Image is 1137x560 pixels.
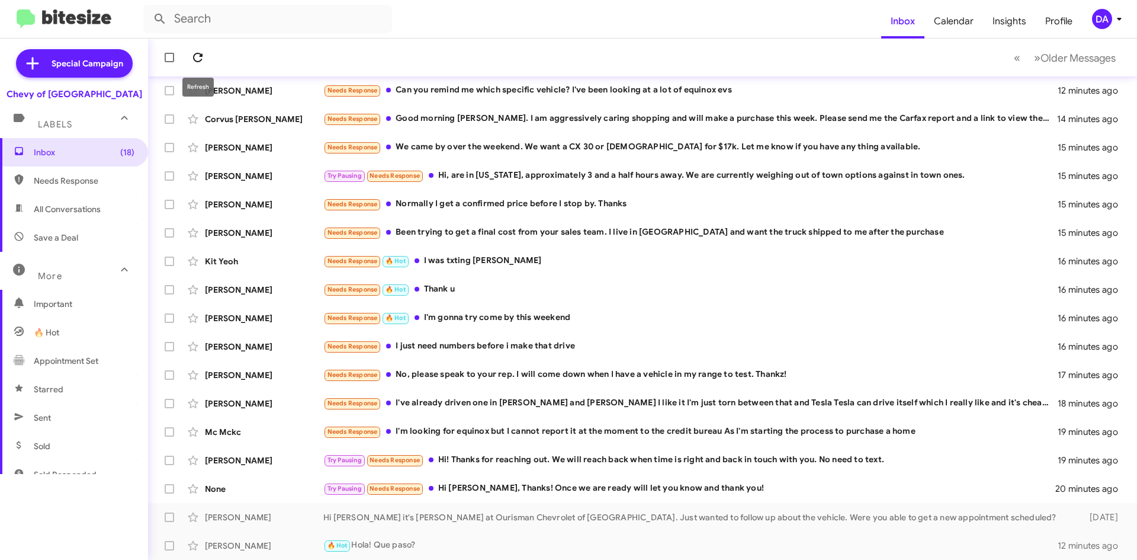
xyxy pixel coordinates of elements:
div: I was txting [PERSON_NAME] [323,254,1058,268]
div: 16 minutes ago [1058,284,1128,296]
div: 14 minutes ago [1057,113,1128,125]
span: Labels [38,119,72,130]
a: Special Campaign [16,49,133,78]
div: Hola! Que paso? [323,539,1058,552]
nav: Page navigation example [1007,46,1123,70]
button: Next [1027,46,1123,70]
div: 19 minutes ago [1058,455,1128,466]
span: Needs Response [327,343,378,350]
span: Needs Response [370,485,420,492]
span: « [1014,50,1020,65]
div: I just need numbers before i make that drive [323,340,1058,353]
button: Previous [1007,46,1027,70]
span: Needs Response [327,87,378,94]
span: Needs Response [370,172,420,180]
span: Needs Response [327,428,378,436]
span: Needs Response [327,286,378,293]
div: [PERSON_NAME] [205,341,323,353]
div: Hi [PERSON_NAME] it's [PERSON_NAME] at Ourisman Chevrolet of [GEOGRAPHIC_DATA]. Just wanted to fo... [323,511,1071,523]
span: Needs Response [327,200,378,208]
div: Been trying to get a final cost from your sales team. I live in [GEOGRAPHIC_DATA] and want the tr... [323,226,1058,239]
div: Hi! Thanks for reaching out. We will reach back when time is right and back in touch with you. No... [323,453,1058,467]
span: Needs Response [327,115,378,123]
div: I'm gonna try come by this weekend [323,311,1058,325]
span: Starred [34,383,63,395]
a: Insights [983,4,1036,39]
span: Needs Response [327,229,378,236]
span: Try Pausing [327,172,362,180]
div: [PERSON_NAME] [205,398,323,409]
div: No, please speak to your rep. I will come down when I have a vehicle in my range to test. Thankz! [323,368,1058,382]
div: We came by over the weekend. We want a CX 30 or [DEMOGRAPHIC_DATA] for $17k. Let me know if you h... [323,140,1058,154]
div: [PERSON_NAME] [205,284,323,296]
div: Can you remind me which specific vehicle? I've been looking at a lot of equinox evs [323,84,1058,97]
span: » [1034,50,1040,65]
span: All Conversations [34,203,101,215]
div: [PERSON_NAME] [205,142,323,153]
div: None [205,483,323,495]
div: [PERSON_NAME] [205,511,323,523]
div: Normally I get a confirmed price before I stop by. Thanks [323,197,1058,211]
div: [PERSON_NAME] [205,540,323,552]
span: Needs Response [327,399,378,407]
span: Save a Deal [34,232,78,244]
span: Sold Responded [34,469,97,481]
span: Older Messages [1040,52,1116,65]
div: 18 minutes ago [1058,398,1128,409]
div: 16 minutes ago [1058,312,1128,324]
span: Important [34,298,134,310]
span: Sold [34,440,50,452]
div: [PERSON_NAME] [205,85,323,97]
input: Search [143,5,392,33]
div: 15 minutes ago [1058,227,1128,239]
div: 19 minutes ago [1058,426,1128,438]
span: Appointment Set [34,355,98,367]
div: Refresh [182,78,214,97]
span: Needs Response [327,257,378,265]
span: 🔥 Hot [327,542,348,549]
span: Needs Response [327,314,378,322]
div: 16 minutes ago [1058,255,1128,267]
div: DA [1092,9,1112,29]
div: [PERSON_NAME] [205,312,323,324]
span: 🔥 Hot [386,257,406,265]
div: [PERSON_NAME] [205,170,323,182]
span: Needs Response [34,175,134,187]
div: I'm looking for equinox but I cannot report it at the moment to the credit bureau As I'm starting... [323,425,1058,439]
div: Kit Yeoh [205,255,323,267]
span: Try Pausing [327,456,362,464]
div: 12 minutes ago [1058,85,1128,97]
a: Calendar [924,4,983,39]
div: Hi [PERSON_NAME], Thanks! Once we are ready will let you know and thank you! [323,482,1056,495]
div: Hi, are in [US_STATE], approximately 3 and a half hours away. We are currently weighing out of to... [323,169,1058,183]
div: [PERSON_NAME] [205,227,323,239]
span: Needs Response [327,371,378,379]
div: [PERSON_NAME] [205,455,323,466]
a: Inbox [881,4,924,39]
div: [PERSON_NAME] [205,369,323,381]
span: Try Pausing [327,485,362,492]
button: DA [1082,9,1124,29]
div: 12 minutes ago [1058,540,1128,552]
a: Profile [1036,4,1082,39]
span: 🔥 Hot [386,314,406,322]
div: Corvus [PERSON_NAME] [205,113,323,125]
div: 16 minutes ago [1058,341,1128,353]
div: [DATE] [1071,511,1128,523]
div: I've already driven one in [PERSON_NAME] and [PERSON_NAME] I like it I'm just torn between that a... [323,396,1058,410]
div: 15 minutes ago [1058,199,1128,210]
span: Special Campaign [52,57,123,69]
div: [PERSON_NAME] [205,199,323,210]
div: 17 minutes ago [1058,369,1128,381]
div: Thank u [323,283,1058,296]
span: Sent [34,412,51,424]
span: 🔥 Hot [386,286,406,293]
div: 20 minutes ago [1056,483,1128,495]
div: 15 minutes ago [1058,142,1128,153]
span: Inbox [34,146,134,158]
span: Needs Response [370,456,420,464]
